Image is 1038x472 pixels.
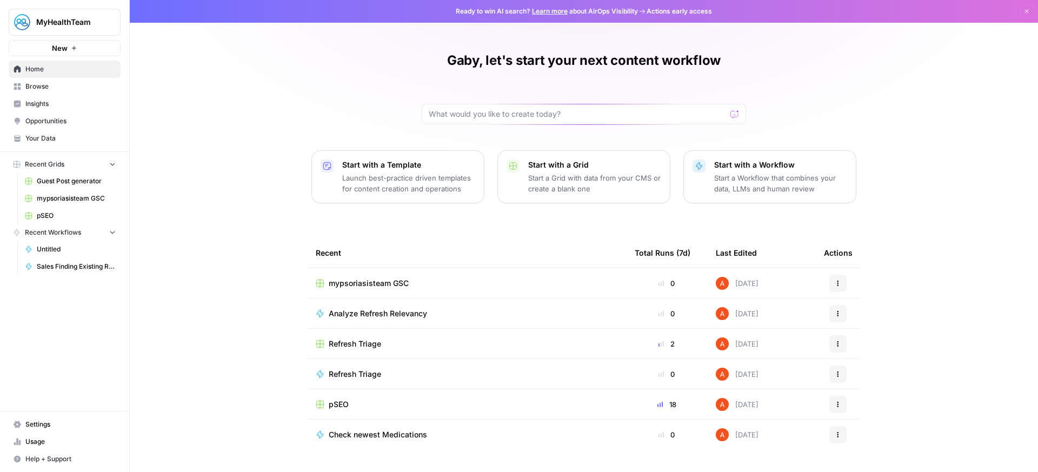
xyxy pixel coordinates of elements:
img: cje7zb9ux0f2nqyv5qqgv3u0jxek [716,337,729,350]
span: pSEO [329,399,349,410]
button: Help + Support [9,450,121,468]
img: cje7zb9ux0f2nqyv5qqgv3u0jxek [716,428,729,441]
div: Recent [316,238,617,268]
button: New [9,40,121,56]
span: Help + Support [25,454,116,464]
div: [DATE] [716,428,758,441]
span: Browse [25,82,116,91]
div: 0 [635,278,698,289]
a: Refresh Triage [316,369,617,380]
span: Sales Finding Existing Relevant Content [37,262,116,271]
div: 0 [635,429,698,440]
button: Start with a GridStart a Grid with data from your CMS or create a blank one [497,150,670,203]
span: Actions early access [647,6,712,16]
input: What would you like to create today? [429,109,726,119]
img: cje7zb9ux0f2nqyv5qqgv3u0jxek [716,398,729,411]
a: Guest Post generator [20,172,121,190]
a: Sales Finding Existing Relevant Content [20,258,121,275]
div: Actions [824,238,853,268]
div: 2 [635,338,698,349]
span: pSEO [37,211,116,221]
div: Last Edited [716,238,757,268]
div: [DATE] [716,368,758,381]
span: Analyze Refresh Relevancy [329,308,427,319]
a: Check newest Medications [316,429,617,440]
img: cje7zb9ux0f2nqyv5qqgv3u0jxek [716,368,729,381]
span: Guest Post generator [37,176,116,186]
span: Recent Grids [25,159,64,169]
img: cje7zb9ux0f2nqyv5qqgv3u0jxek [716,277,729,290]
a: Analyze Refresh Relevancy [316,308,617,319]
a: pSEO [316,399,617,410]
p: Start with a Workflow [714,159,847,170]
button: Recent Grids [9,156,121,172]
div: 18 [635,399,698,410]
span: Untitled [37,244,116,254]
div: [DATE] [716,307,758,320]
img: MyHealthTeam Logo [12,12,32,32]
p: Start with a Grid [528,159,661,170]
span: Usage [25,437,116,447]
a: Home [9,61,121,78]
a: Settings [9,416,121,433]
span: MyHealthTeam [36,17,102,28]
a: mypsoriasisteam GSC [316,278,617,289]
div: Total Runs (7d) [635,238,690,268]
span: mypsoriasisteam GSC [329,278,409,289]
span: New [52,43,68,54]
a: Your Data [9,130,121,147]
p: Start a Grid with data from your CMS or create a blank one [528,172,661,194]
div: [DATE] [716,277,758,290]
span: Check newest Medications [329,429,427,440]
a: Insights [9,95,121,112]
span: Recent Workflows [25,228,81,237]
a: Opportunities [9,112,121,130]
div: 0 [635,308,698,319]
span: mypsoriasisteam GSC [37,194,116,203]
span: Refresh Triage [329,369,381,380]
button: Start with a TemplateLaunch best-practice driven templates for content creation and operations [311,150,484,203]
button: Recent Workflows [9,224,121,241]
img: cje7zb9ux0f2nqyv5qqgv3u0jxek [716,307,729,320]
div: 0 [635,369,698,380]
h1: Gaby, let's start your next content workflow [447,52,721,69]
span: Your Data [25,134,116,143]
a: Browse [9,78,121,95]
a: mypsoriasisteam GSC [20,190,121,207]
p: Start a Workflow that combines your data, LLMs and human review [714,172,847,194]
p: Start with a Template [342,159,475,170]
a: Learn more [532,7,568,15]
a: Usage [9,433,121,450]
span: Opportunities [25,116,116,126]
button: Start with a WorkflowStart a Workflow that combines your data, LLMs and human review [683,150,856,203]
div: [DATE] [716,337,758,350]
a: pSEO [20,207,121,224]
span: Refresh Triage [329,338,381,349]
span: Insights [25,99,116,109]
a: Untitled [20,241,121,258]
div: [DATE] [716,398,758,411]
span: Ready to win AI search? about AirOps Visibility [456,6,638,16]
span: Settings [25,420,116,429]
p: Launch best-practice driven templates for content creation and operations [342,172,475,194]
span: Home [25,64,116,74]
button: Workspace: MyHealthTeam [9,9,121,36]
a: Refresh Triage [316,338,617,349]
